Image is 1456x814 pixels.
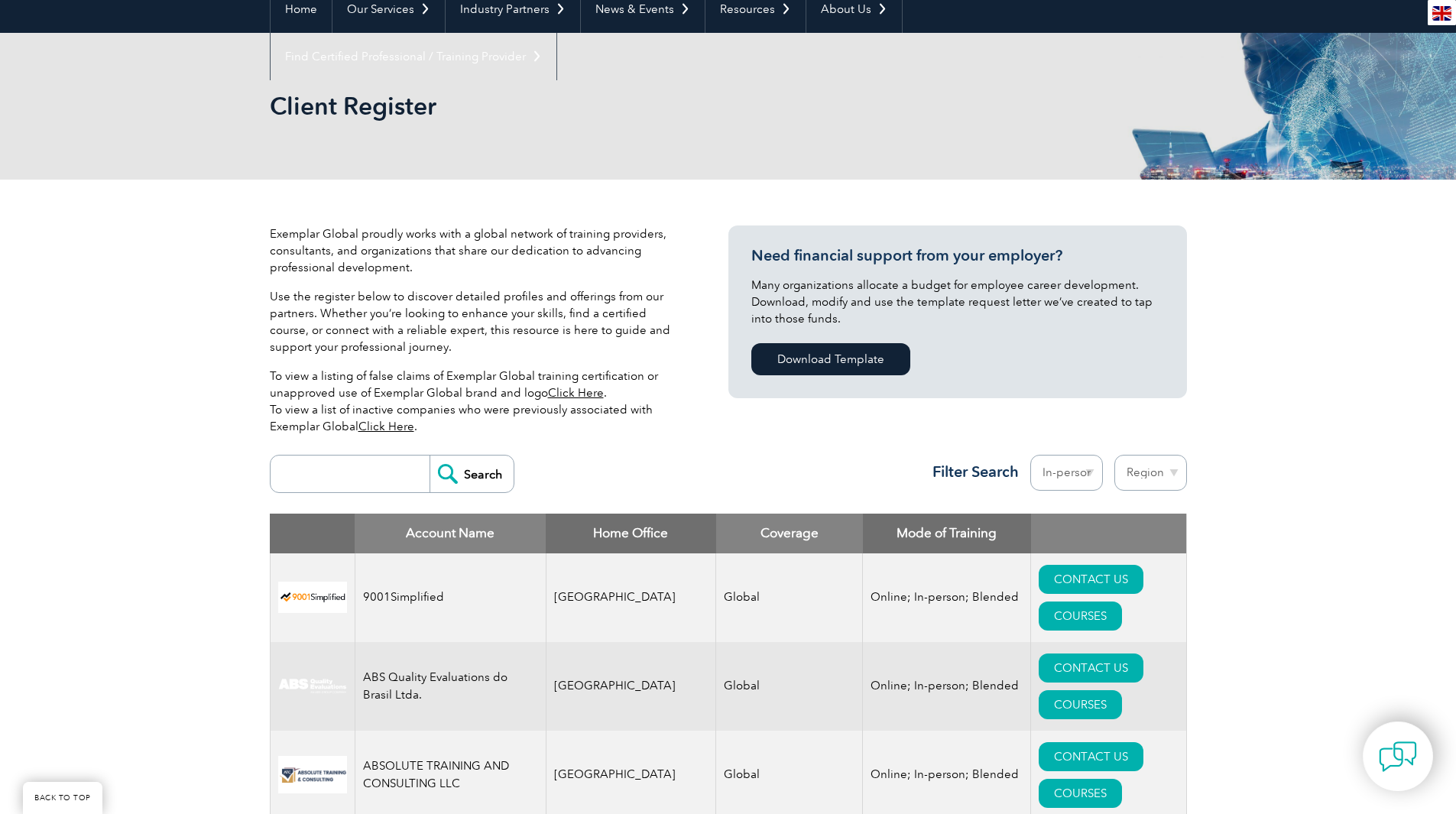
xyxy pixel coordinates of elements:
[863,514,1031,553] th: Mode of Training: activate to sort column ascending
[716,642,863,731] td: Global
[548,386,604,400] a: Click Here
[1039,779,1122,808] a: COURSES
[1039,653,1143,683] a: CONTACT US
[1039,690,1122,719] a: COURSES
[355,553,546,642] td: 9001Simplified
[1379,738,1417,776] img: contact-chat.png
[358,420,414,433] a: Click Here
[1039,565,1143,594] a: CONTACT US
[751,343,910,375] a: Download Template
[430,456,514,492] input: Search
[270,368,683,435] p: To view a listing of false claims of Exemplar Global training certification or unapproved use of ...
[355,642,546,731] td: ABS Quality Evaluations do Brasil Ltda.
[1039,602,1122,631] a: COURSES
[863,553,1031,642] td: Online; In-person; Blended
[716,514,863,553] th: Coverage: activate to sort column ascending
[546,514,716,553] th: Home Office: activate to sort column ascending
[23,782,102,814] a: BACK TO TOP
[271,33,556,80] a: Find Certified Professional / Training Provider
[270,225,683,276] p: Exemplar Global proudly works with a global network of training providers, consultants, and organ...
[716,553,863,642] td: Global
[278,678,347,695] img: c92924ac-d9bc-ea11-a814-000d3a79823d-logo.jpg
[546,642,716,731] td: [GEOGRAPHIC_DATA]
[546,553,716,642] td: [GEOGRAPHIC_DATA]
[270,288,683,355] p: Use the register below to discover detailed profiles and offerings from our partners. Whether you...
[923,462,1019,482] h3: Filter Search
[751,277,1164,327] p: Many organizations allocate a budget for employee career development. Download, modify and use th...
[751,246,1164,265] h3: Need financial support from your employer?
[1031,514,1186,553] th: : activate to sort column ascending
[1432,6,1451,21] img: en
[1039,742,1143,771] a: CONTACT US
[270,94,912,118] h2: Client Register
[355,514,546,553] th: Account Name: activate to sort column descending
[278,582,347,613] img: 37c9c059-616f-eb11-a812-002248153038-logo.png
[278,756,347,793] img: 16e092f6-eadd-ed11-a7c6-00224814fd52-logo.png
[863,642,1031,731] td: Online; In-person; Blended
